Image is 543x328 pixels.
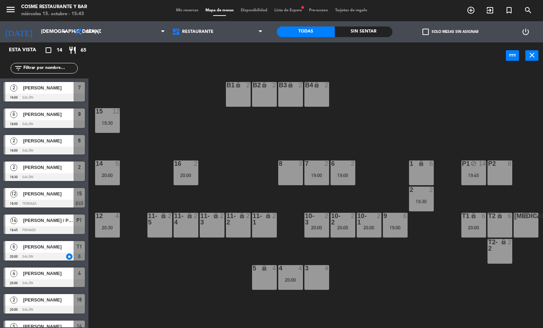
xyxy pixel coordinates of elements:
span: [PERSON_NAME] / PUCP [23,217,74,224]
i: restaurant [68,46,77,54]
div: 4 [325,265,329,271]
div: 2 [168,213,172,219]
div: 2 [246,82,251,88]
span: 7 [78,83,81,92]
div: 2 [194,213,198,219]
div: miércoles 15. octubre - 15:45 [21,11,87,18]
div: Esta vista [4,46,51,54]
div: 14 [479,160,486,167]
div: 20:00 [331,225,355,230]
span: 2 [10,137,17,145]
span: [PERSON_NAME] [23,137,74,145]
span: P1 [76,216,82,224]
div: 4 [273,265,277,271]
i: lock [314,82,320,88]
label: Solo mesas sin asignar [422,29,478,35]
i: block [471,160,477,166]
div: [MEDICAL_DATA] [514,213,515,219]
i: power_input [508,51,517,59]
div: 5 [116,160,120,167]
div: 2 [325,213,329,219]
div: 20:30 [95,225,120,230]
div: 19:30 [95,121,120,125]
i: lock [160,213,167,219]
span: Tarjetas de regalo [332,8,371,12]
div: 6 [403,213,408,219]
i: filter_list [14,64,23,72]
div: 20:00 [95,173,120,178]
input: Filtrar por nombre... [23,64,77,72]
i: lock [261,265,267,271]
div: 19:45 [461,173,486,178]
div: 11-3 [200,213,201,225]
i: lock [501,239,507,245]
span: 6 [10,244,17,251]
div: 2 [377,213,381,219]
button: close [525,50,538,61]
i: lock [235,82,241,88]
div: 2 [246,213,251,219]
span: 2 [10,84,17,92]
span: 65 [81,46,86,54]
div: 20:00 [357,225,381,230]
span: Pre-acceso [305,8,332,12]
div: 8 [508,160,512,167]
span: fiber_manual_record [300,5,305,10]
i: exit_to_app [486,6,494,14]
i: search [524,6,532,14]
span: Disponibilidad [237,8,271,12]
i: lock [265,213,271,219]
span: Cena [86,29,98,34]
div: 19:00 [383,225,408,230]
div: 20:00 [461,225,486,230]
div: 19:00 [331,173,355,178]
span: [PERSON_NAME] [23,190,74,198]
div: 2 [351,213,355,219]
div: 6 [534,213,538,219]
div: 6 [331,160,332,167]
i: turned_in_not [505,6,513,14]
div: 4 [116,213,120,219]
div: Todas [277,27,335,37]
i: power_settings_new [521,28,530,36]
span: 4 [10,270,17,277]
div: 2 [325,82,329,88]
span: T1 [77,242,82,251]
div: 16 [174,160,175,167]
i: crop_square [44,46,53,54]
span: check_box_outline_blank [422,29,429,35]
div: 2 [430,187,434,193]
span: 2 [78,163,81,171]
div: 6 [430,160,434,167]
div: 2 [325,160,329,167]
span: 16 [77,295,82,304]
div: 11-4 [174,213,175,225]
span: [PERSON_NAME] [23,164,74,171]
div: 2 [299,82,303,88]
span: [PERSON_NAME] [23,270,74,277]
span: Lista de Espera [271,8,305,12]
div: 2 [273,82,277,88]
span: Mis reservas [173,8,202,12]
div: Cosme Restaurante y Bar [21,4,87,11]
i: add_circle_outline [467,6,475,14]
div: 19:00 [304,173,329,178]
span: 2 [10,164,17,171]
i: menu [5,4,16,15]
span: 15 [77,189,82,198]
div: 20:00 [304,225,329,230]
